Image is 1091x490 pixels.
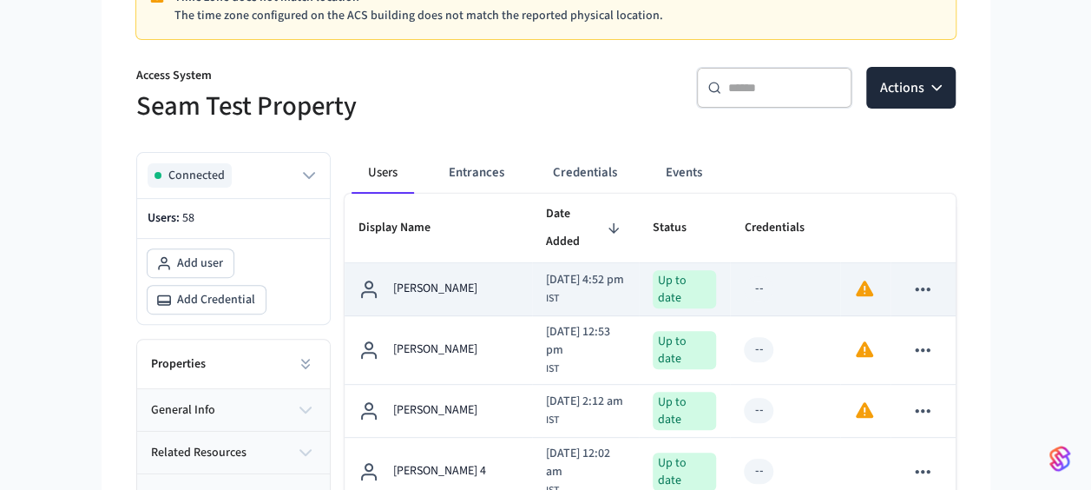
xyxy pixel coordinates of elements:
[539,152,631,194] button: Credentials
[136,89,536,124] h5: Seam Test Property
[148,163,319,188] button: Connected
[148,209,319,228] p: Users:
[148,249,233,277] button: Add user
[546,361,559,377] span: IST
[546,445,625,481] span: [DATE] 12:02 am
[151,355,206,373] h2: Properties
[754,462,763,480] div: --
[182,209,194,227] span: 58
[393,401,477,420] p: [PERSON_NAME]
[546,323,625,377] div: Asia/Calcutta
[151,444,246,462] span: related resources
[546,413,559,428] span: IST
[653,331,716,369] div: Up to date
[652,152,716,194] button: Events
[393,341,477,359] p: [PERSON_NAME]
[177,291,255,308] span: Add Credential
[177,255,223,272] span: Add user
[653,270,716,308] div: Up to date
[546,201,625,255] span: Date Added
[168,167,225,184] span: Connected
[866,67,956,109] button: Actions
[136,67,536,89] p: Access System
[546,271,624,307] div: Asia/Calcutta
[393,462,486,480] p: [PERSON_NAME] 4
[546,323,625,360] span: [DATE] 12:53 pm
[1049,445,1070,473] img: SeamLogoGradient.69752ec5.svg
[653,215,709,242] span: Status
[393,280,477,298] p: [PERSON_NAME]
[174,7,942,25] p: The time zone configured on the ACS building does not match the reported physical location.
[137,432,330,473] button: related resources
[435,152,518,194] button: Entrances
[546,393,623,428] div: Asia/Calcutta
[137,389,330,431] button: general info
[653,392,716,430] div: Up to date
[358,215,453,242] span: Display Name
[754,280,763,298] div: --
[151,401,215,420] span: general info
[546,271,624,289] span: [DATE] 4:52 pm
[352,152,414,194] button: Users
[754,341,763,359] div: --
[546,393,623,411] span: [DATE] 2:12 am
[546,291,559,307] span: IST
[744,215,826,242] span: Credentials
[754,401,763,420] div: --
[148,286,266,314] button: Add Credential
